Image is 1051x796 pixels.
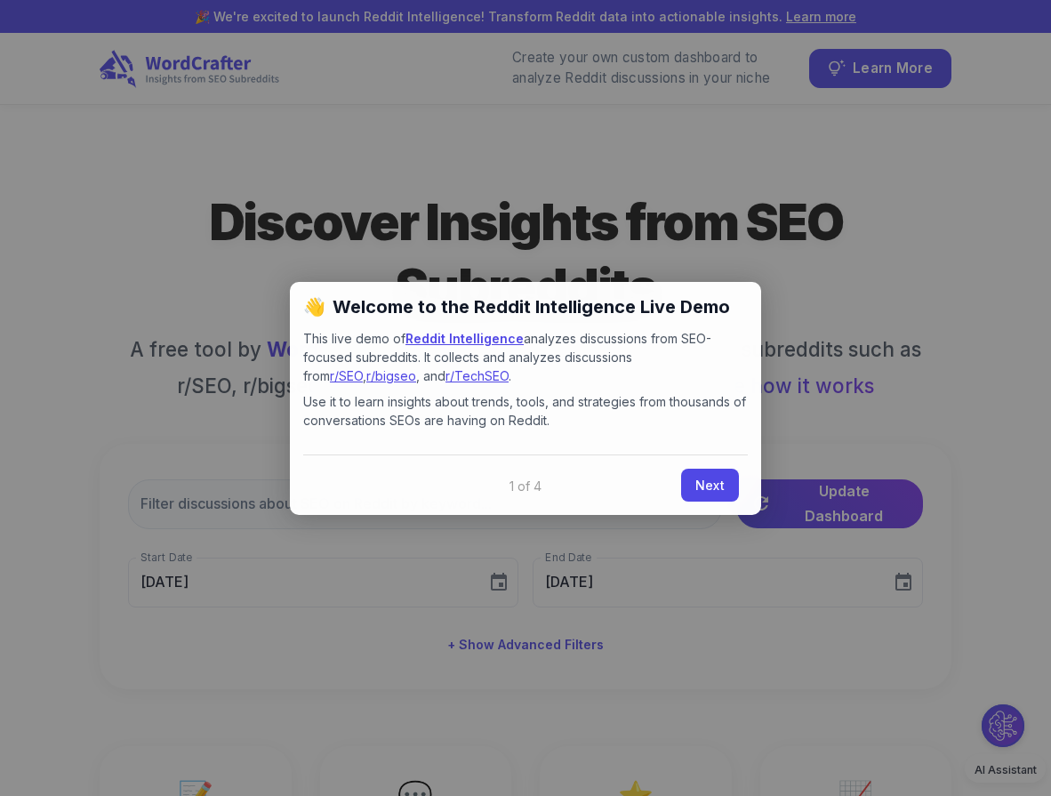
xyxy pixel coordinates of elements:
[330,368,363,383] a: r/SEO
[445,368,509,383] a: r/TechSEO
[303,329,748,385] p: This live demo of analyzes discussions from SEO-focused subreddits. It collects and analyzes disc...
[366,368,416,383] a: r/bigseo
[302,292,330,319] span: 👋
[303,392,748,430] p: Use it to learn insights about trends, tools, and strategies from thousands of conversations SEOs...
[405,331,524,346] a: Reddit Intelligence
[303,295,748,318] h2: Welcome to the Reddit Intelligence Live Demo
[681,469,739,502] a: Next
